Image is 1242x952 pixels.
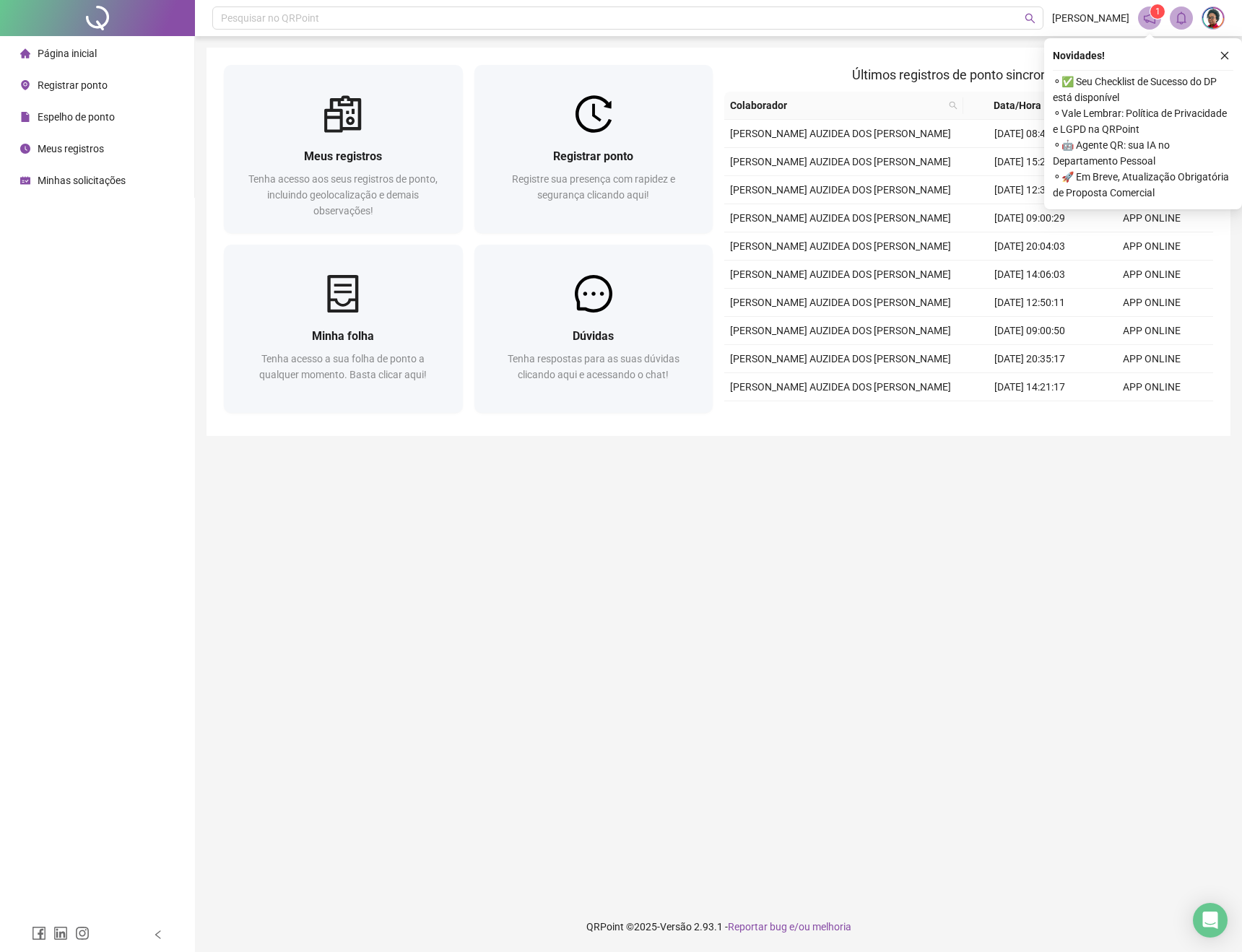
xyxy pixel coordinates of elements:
span: [PERSON_NAME] AUZIDEA DOS [PERSON_NAME] [730,184,951,196]
span: home [20,48,30,58]
span: search [1025,13,1035,24]
span: bell [1175,12,1188,25]
td: [DATE] 15:21:14 [969,148,1091,176]
span: [PERSON_NAME] AUZIDEA DOS [PERSON_NAME] [730,128,951,139]
a: DúvidasTenha respostas para as suas dúvidas clicando aqui e acessando o chat! [474,245,713,413]
footer: QRPoint © 2025 - 2.93.1 - [195,901,1242,952]
span: [PERSON_NAME] AUZIDEA DOS [PERSON_NAME] [730,325,951,336]
span: facebook [32,926,46,940]
span: Página inicial [38,48,97,59]
div: Open Intercom Messenger [1193,903,1228,938]
span: Versão [660,921,692,933]
span: [PERSON_NAME] AUZIDEA DOS [PERSON_NAME] [730,297,951,308]
td: APP ONLINE [1091,373,1213,401]
a: Minha folhaTenha acesso a sua folha de ponto a qualquer momento. Basta clicar aqui! [224,245,463,413]
span: Data/Hora [969,97,1066,113]
td: [DATE] 14:06:03 [969,261,1091,289]
span: [PERSON_NAME] AUZIDEA DOS [PERSON_NAME] [730,212,951,224]
span: close [1220,51,1230,61]
span: clock-circle [20,144,30,154]
td: [DATE] 14:21:17 [969,373,1091,401]
td: APP ONLINE [1091,345,1213,373]
span: Registre sua presença com rapidez e segurança clicando aqui! [512,173,675,201]
span: instagram [75,926,90,940]
span: ⚬ 🤖 Agente QR: sua IA no Departamento Pessoal [1053,137,1233,169]
span: Meus registros [38,143,104,154]
span: Últimos registros de ponto sincronizados [852,67,1085,82]
span: ⚬ Vale Lembrar: Política de Privacidade e LGPD na QRPoint [1053,105,1233,137]
span: Colaborador [730,97,943,113]
span: [PERSON_NAME] AUZIDEA DOS [PERSON_NAME] [730,156,951,167]
td: [DATE] 20:04:03 [969,232,1091,261]
span: Reportar bug e/ou melhoria [728,921,851,933]
span: Registrar ponto [38,79,108,91]
span: ⚬ ✅ Seu Checklist de Sucesso do DP está disponível [1053,74,1233,105]
span: ⚬ 🚀 Em Breve, Atualização Obrigatória de Proposta Comercial [1053,169,1233,201]
span: 1 [1155,6,1160,17]
span: linkedin [53,926,68,940]
span: schedule [20,175,30,185]
a: Meus registrosTenha acesso aos seus registros de ponto, incluindo geolocalização e demais observa... [224,65,463,233]
th: Data/Hora [963,92,1083,120]
span: Registrar ponto [553,149,633,163]
a: Registrar pontoRegistre sua presença com rapidez e segurança clicando aqui! [474,65,713,233]
span: Minhas solicitações [38,175,126,186]
span: Espelho de ponto [38,111,115,123]
span: Dúvidas [573,329,614,343]
td: [DATE] 09:00:50 [969,317,1091,345]
span: Tenha acesso aos seus registros de ponto, incluindo geolocalização e demais observações! [248,173,438,217]
td: APP ONLINE [1091,204,1213,232]
sup: 1 [1150,4,1165,19]
td: [DATE] 20:35:17 [969,345,1091,373]
td: [DATE] 13:00:21 [969,401,1091,429]
span: Meus registros [304,149,382,163]
img: 87471 [1202,7,1224,29]
span: search [949,101,957,110]
td: [DATE] 09:00:29 [969,204,1091,232]
span: Tenha respostas para as suas dúvidas clicando aqui e acessando o chat! [508,353,679,380]
span: notification [1143,12,1156,25]
td: APP ONLINE [1091,232,1213,261]
span: [PERSON_NAME] AUZIDEA DOS [PERSON_NAME] [730,240,951,252]
td: APP ONLINE [1091,261,1213,289]
span: file [20,112,30,122]
span: Minha folha [312,329,374,343]
span: Novidades ! [1053,48,1105,64]
span: left [153,930,163,940]
span: environment [20,80,30,90]
span: [PERSON_NAME] AUZIDEA DOS [PERSON_NAME] [730,353,951,364]
td: APP ONLINE [1091,401,1213,429]
span: search [946,95,960,116]
td: [DATE] 08:40:10 [969,120,1091,148]
td: APP ONLINE [1091,289,1213,317]
span: [PERSON_NAME] AUZIDEA DOS [PERSON_NAME] [730,381,951,393]
span: [PERSON_NAME] AUZIDEA DOS [PERSON_NAME] [730,268,951,280]
span: [PERSON_NAME] [1052,10,1129,26]
span: Tenha acesso a sua folha de ponto a qualquer momento. Basta clicar aqui! [259,353,427,380]
td: [DATE] 12:30:19 [969,176,1091,204]
td: APP ONLINE [1091,317,1213,345]
td: [DATE] 12:50:11 [969,289,1091,317]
